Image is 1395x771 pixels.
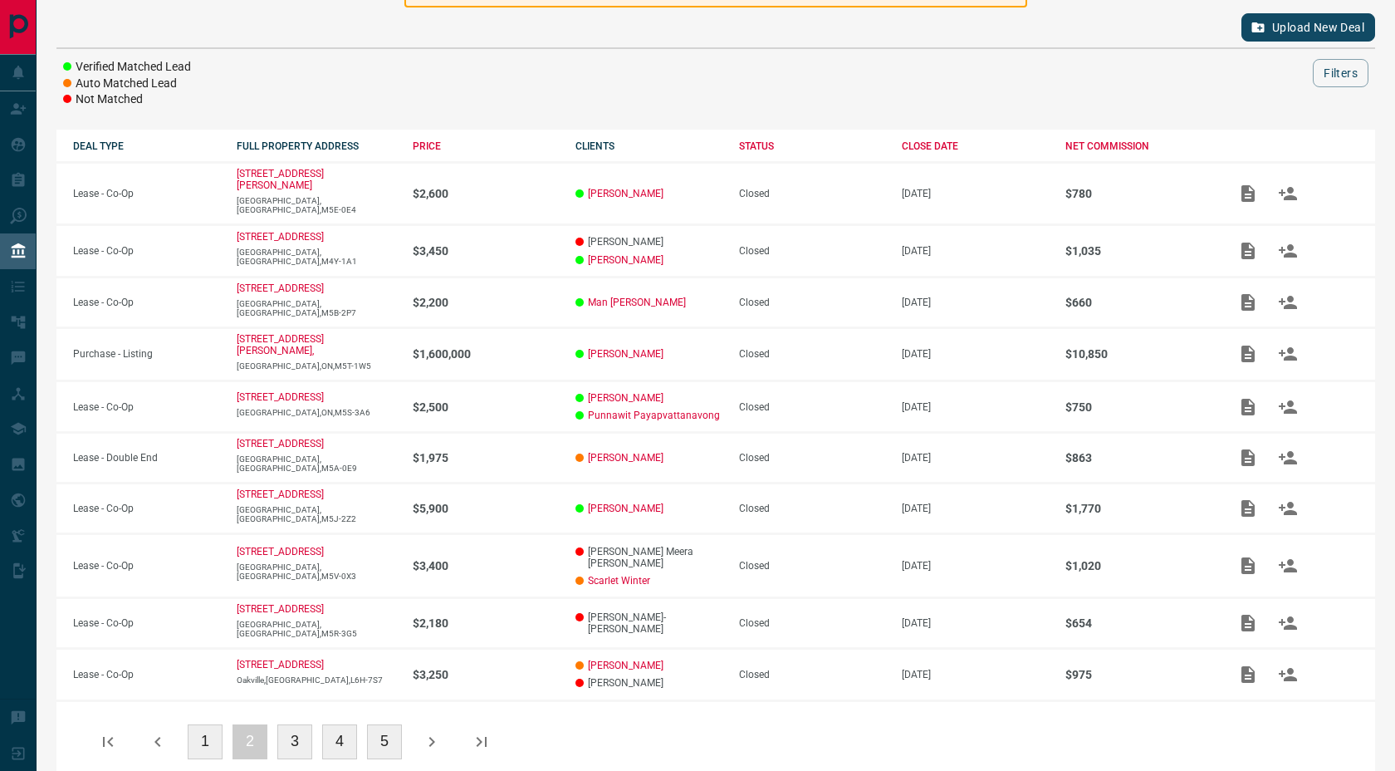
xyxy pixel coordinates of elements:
span: Match Clients [1268,503,1308,514]
button: Filters [1313,59,1368,87]
a: [PERSON_NAME] [588,254,663,266]
p: [DATE] [902,617,1049,629]
span: Add / View Documents [1228,452,1268,464]
a: [STREET_ADDRESS] [237,489,324,500]
p: [GEOGRAPHIC_DATA],ON,M5T-1W5 [237,361,396,371]
p: [DATE] [902,669,1049,680]
a: [PERSON_NAME] [588,348,663,360]
span: Match Clients [1268,400,1308,412]
p: [PERSON_NAME]- [PERSON_NAME] [575,611,722,635]
p: [GEOGRAPHIC_DATA],[GEOGRAPHIC_DATA],M5E-0E4 [237,196,396,214]
a: [STREET_ADDRESS] [237,438,324,449]
div: Closed [739,452,886,464]
p: Lease - Co-Op [73,560,220,572]
div: Closed [739,401,886,413]
button: 2 [232,724,267,759]
p: Lease - Co-Op [73,297,220,308]
p: [GEOGRAPHIC_DATA],[GEOGRAPHIC_DATA],M5R-3G5 [237,620,396,638]
a: [PERSON_NAME] [588,660,663,671]
div: DEAL TYPE [73,140,220,152]
p: [GEOGRAPHIC_DATA],[GEOGRAPHIC_DATA],M5B-2P7 [237,299,396,317]
p: $1,770 [1065,502,1212,515]
p: $780 [1065,187,1212,200]
span: Match Clients [1268,296,1308,307]
div: Closed [739,188,886,199]
p: $654 [1065,616,1212,630]
p: $2,200 [413,296,560,309]
span: Add / View Documents [1228,668,1268,680]
span: Add / View Documents [1228,348,1268,360]
button: Upload New Deal [1241,13,1375,42]
p: $1,035 [1065,244,1212,258]
span: Match Clients [1268,616,1308,628]
p: Lease - Co-Op [73,503,220,514]
span: Match Clients [1268,348,1308,360]
div: Closed [739,560,886,572]
div: CLOSE DATE [902,140,1049,152]
p: Lease - Co-Op [73,188,220,199]
div: Closed [739,669,886,680]
span: Match Clients [1268,244,1308,256]
p: $2,180 [413,616,560,630]
a: [PERSON_NAME] [588,392,663,404]
a: Punnawit Payapvattanavong [588,410,720,421]
p: [PERSON_NAME] [575,236,722,248]
p: [DATE] [902,348,1049,360]
li: Verified Matched Lead [63,59,191,76]
div: Closed [739,348,886,360]
p: [GEOGRAPHIC_DATA],[GEOGRAPHIC_DATA],M5A-0E9 [237,454,396,473]
p: Lease - Double End [73,452,220,464]
p: $3,250 [413,668,560,681]
p: [GEOGRAPHIC_DATA],[GEOGRAPHIC_DATA],M4Y-1A1 [237,248,396,266]
p: $1,975 [413,451,560,464]
a: Scarlet Winter [588,575,650,587]
a: [STREET_ADDRESS] [237,282,324,294]
div: Closed [739,503,886,514]
p: $3,450 [413,244,560,258]
button: 5 [367,724,402,759]
a: [STREET_ADDRESS][PERSON_NAME] [237,168,324,191]
p: [DATE] [902,297,1049,308]
div: STATUS [739,140,886,152]
button: 3 [277,724,312,759]
p: [PERSON_NAME] Meera [PERSON_NAME] [575,546,722,569]
span: Add / View Documents [1228,559,1268,571]
a: [PERSON_NAME] [588,452,663,464]
p: [DATE] [902,401,1049,413]
p: $3,400 [413,559,560,572]
p: [PERSON_NAME] [575,677,722,689]
span: Add / View Documents [1228,503,1268,514]
span: Match Clients [1268,452,1308,464]
p: $975 [1065,668,1212,681]
span: Add / View Documents [1228,616,1268,628]
p: [DATE] [902,245,1049,257]
div: CLIENTS [575,140,722,152]
a: [STREET_ADDRESS][PERSON_NAME], [237,333,324,356]
p: [STREET_ADDRESS] [237,659,324,670]
li: Not Matched [63,91,191,108]
p: [DATE] [902,188,1049,199]
a: [PERSON_NAME] [588,503,663,514]
a: [STREET_ADDRESS] [237,231,324,243]
a: Man [PERSON_NAME] [588,297,686,308]
span: Add / View Documents [1228,400,1268,412]
button: 1 [188,724,223,759]
div: NET COMMISSION [1065,140,1212,152]
span: Add / View Documents [1228,244,1268,256]
p: $750 [1065,400,1212,414]
p: Oakville,[GEOGRAPHIC_DATA],L6H-7S7 [237,675,396,685]
p: $863 [1065,451,1212,464]
p: $5,900 [413,502,560,515]
a: [STREET_ADDRESS] [237,603,324,615]
a: [STREET_ADDRESS] [237,546,324,557]
div: Closed [739,617,886,629]
p: Lease - Co-Op [73,245,220,257]
p: [DATE] [902,452,1049,464]
p: Lease - Co-Op [73,617,220,629]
